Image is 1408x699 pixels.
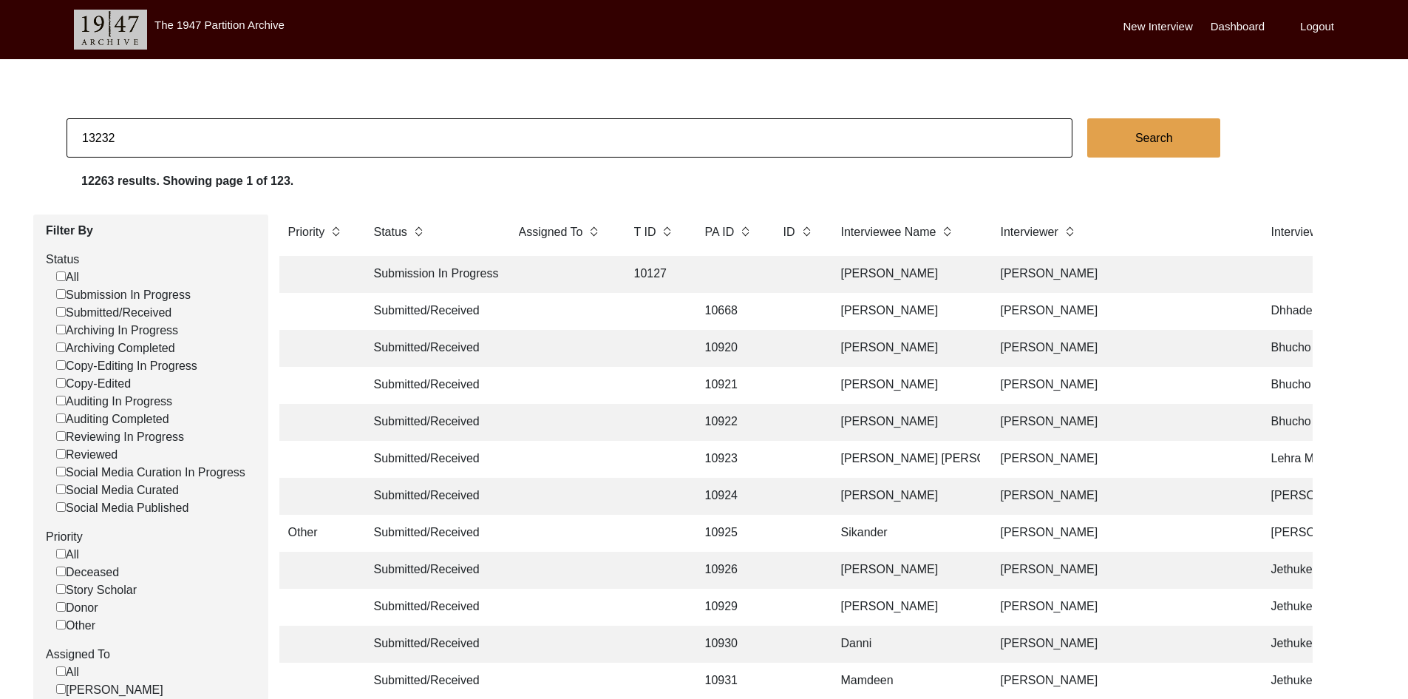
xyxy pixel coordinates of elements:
[56,546,79,564] label: All
[992,293,1251,330] td: [PERSON_NAME]
[365,404,498,441] td: Submitted/Received
[365,626,498,663] td: Submitted/Received
[992,515,1251,552] td: [PERSON_NAME]
[832,293,980,330] td: [PERSON_NAME]
[56,666,66,676] input: All
[56,602,66,612] input: Donor
[56,286,191,304] label: Submission In Progress
[56,464,245,482] label: Social Media Curation In Progress
[740,223,750,240] img: sort-button.png
[696,367,763,404] td: 10921
[56,307,66,317] input: Submitted/Received
[56,342,66,352] input: Archiving Completed
[662,223,672,240] img: sort-button.png
[56,617,95,635] label: Other
[832,552,980,589] td: [PERSON_NAME]
[992,552,1251,589] td: [PERSON_NAME]
[56,482,179,499] label: Social Media Curated
[56,599,98,617] label: Donor
[56,304,171,322] label: Submitted/Received
[1211,18,1265,36] label: Dashboard
[832,478,980,515] td: [PERSON_NAME]
[801,223,812,240] img: sort-button.png
[1300,18,1334,36] label: Logout
[288,223,325,241] label: Priority
[696,515,763,552] td: 10925
[56,357,197,375] label: Copy-Editing In Progress
[365,256,498,293] td: Submission In Progress
[56,484,66,494] input: Social Media Curated
[696,589,763,626] td: 10929
[56,411,169,428] label: Auditing Completed
[365,589,498,626] td: Submitted/Received
[365,552,498,589] td: Submitted/Received
[519,223,583,241] label: Assigned To
[696,626,763,663] td: 10930
[56,663,79,681] label: All
[56,564,119,581] label: Deceased
[696,330,763,367] td: 10920
[832,515,980,552] td: Sikander
[365,367,498,404] td: Submitted/Received
[56,681,163,699] label: [PERSON_NAME]
[56,393,172,411] label: Auditing In Progress
[832,256,980,293] td: [PERSON_NAME]
[56,499,188,517] label: Social Media Published
[365,441,498,478] td: Submitted/Received
[992,256,1251,293] td: [PERSON_NAME]
[56,446,118,464] label: Reviewed
[56,584,66,594] input: Story Scholar
[832,367,980,404] td: [PERSON_NAME]
[56,684,66,694] input: [PERSON_NAME]
[696,478,763,515] td: 10924
[992,404,1251,441] td: [PERSON_NAME]
[365,330,498,367] td: Submitted/Received
[56,549,66,558] input: All
[696,552,763,589] td: 10926
[634,223,656,241] label: T ID
[832,589,980,626] td: [PERSON_NAME]
[992,441,1251,478] td: [PERSON_NAME]
[56,467,66,476] input: Social Media Curation In Progress
[56,428,184,446] label: Reviewing In Progress
[1087,118,1220,158] button: Search
[46,528,257,546] label: Priority
[56,289,66,299] input: Submission In Progress
[992,367,1251,404] td: [PERSON_NAME]
[56,322,178,340] label: Archiving In Progress
[56,581,137,599] label: Story Scholar
[992,478,1251,515] td: [PERSON_NAME]
[365,515,498,552] td: Submitted/Received
[832,441,980,478] td: [PERSON_NAME] [PERSON_NAME]
[413,223,424,240] img: sort-button.png
[46,646,257,663] label: Assigned To
[1001,223,1058,241] label: Interviewer
[832,626,980,663] td: Danni
[56,378,66,388] input: Copy-Edited
[588,223,599,240] img: sort-button.png
[696,293,763,330] td: 10668
[992,626,1251,663] td: [PERSON_NAME]
[46,251,257,269] label: Status
[841,223,936,241] label: Interviewee Name
[67,118,1072,158] input: Search...
[56,340,175,357] label: Archiving Completed
[56,269,79,286] label: All
[330,223,341,240] img: sort-button.png
[696,404,763,441] td: 10922
[81,172,293,190] label: 12263 results. Showing page 1 of 123.
[46,222,257,240] label: Filter By
[625,256,684,293] td: 10127
[832,404,980,441] td: [PERSON_NAME]
[832,330,980,367] td: [PERSON_NAME]
[1123,18,1193,36] label: New Interview
[374,223,407,241] label: Status
[154,18,285,31] label: The 1947 Partition Archive
[56,271,66,281] input: All
[696,441,763,478] td: 10923
[992,589,1251,626] td: [PERSON_NAME]
[56,325,66,334] input: Archiving In Progress
[279,515,353,552] td: Other
[992,330,1251,367] td: [PERSON_NAME]
[56,449,66,459] input: Reviewed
